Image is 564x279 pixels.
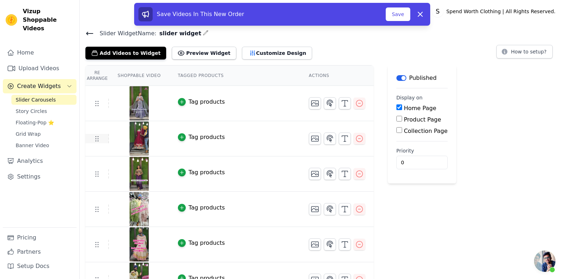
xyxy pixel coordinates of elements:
button: Change Thumbnail [309,168,321,180]
button: Tag products [178,239,225,247]
span: Grid Wrap [16,130,41,138]
span: Slider Carousels [16,96,56,103]
label: Priority [396,147,448,154]
div: Tag products [189,133,225,141]
img: reel-preview-spendworthclothing.myshopify.com-3696096206443704378_14685061392.jpeg [129,122,149,156]
a: Slider Carousels [11,95,77,105]
button: Tag products [178,98,225,106]
p: Published [409,74,437,82]
button: How to setup? [496,45,553,58]
button: Change Thumbnail [309,133,321,145]
span: slider widget [157,29,201,38]
a: Open chat [534,250,555,272]
button: Create Widgets [3,79,77,93]
img: reel-preview-spendworthclothing.myshopify.com-3693196992956878003_14685061392.jpeg [129,157,149,191]
img: reel-preview-spendworthclothing.myshopify.com-3692472142046960540_14685061392.jpeg [129,86,149,120]
th: Re Arrange [85,66,109,86]
button: Customize Design [242,47,312,60]
a: Banner Video [11,140,77,150]
button: Tag products [178,168,225,177]
span: Save Videos In This New Order [157,11,244,17]
th: Actions [300,66,374,86]
a: Analytics [3,154,77,168]
div: Edit Name [203,29,209,38]
a: Pricing [3,231,77,245]
button: Change Thumbnail [309,203,321,215]
span: Banner Video [16,142,49,149]
button: Add Videos to Widget [85,47,166,60]
a: Partners [3,245,77,259]
label: Home Page [404,105,436,112]
a: How to setup? [496,50,553,57]
a: Upload Videos [3,61,77,76]
span: Story Circles [16,108,47,115]
button: Change Thumbnail [309,97,321,109]
div: Tag products [189,98,225,106]
label: Collection Page [404,128,448,134]
legend: Display on [396,94,423,101]
th: Tagged Products [169,66,300,86]
button: Change Thumbnail [309,238,321,250]
a: Story Circles [11,106,77,116]
span: Create Widgets [17,82,61,91]
div: Tag products [189,203,225,212]
button: Save [386,7,410,21]
a: Home [3,46,77,60]
div: Tag products [189,239,225,247]
a: Grid Wrap [11,129,77,139]
a: Floating-Pop ⭐ [11,118,77,128]
img: reel-preview-spendworthclothing.myshopify.com-3697548561555085409_14685061392.jpeg [129,227,149,262]
div: Tag products [189,168,225,177]
a: Settings [3,170,77,184]
img: reel-preview-spendworthclothing.myshopify.com-3696820945701087109_14685061392.jpeg [129,192,149,226]
button: Tag products [178,203,225,212]
label: Product Page [404,116,441,123]
th: Shoppable Video [109,66,169,86]
a: Setup Docs [3,259,77,273]
span: Slider Widget Name: [94,29,157,38]
button: Preview Widget [172,47,236,60]
span: Floating-Pop ⭐ [16,119,54,126]
button: Tag products [178,133,225,141]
